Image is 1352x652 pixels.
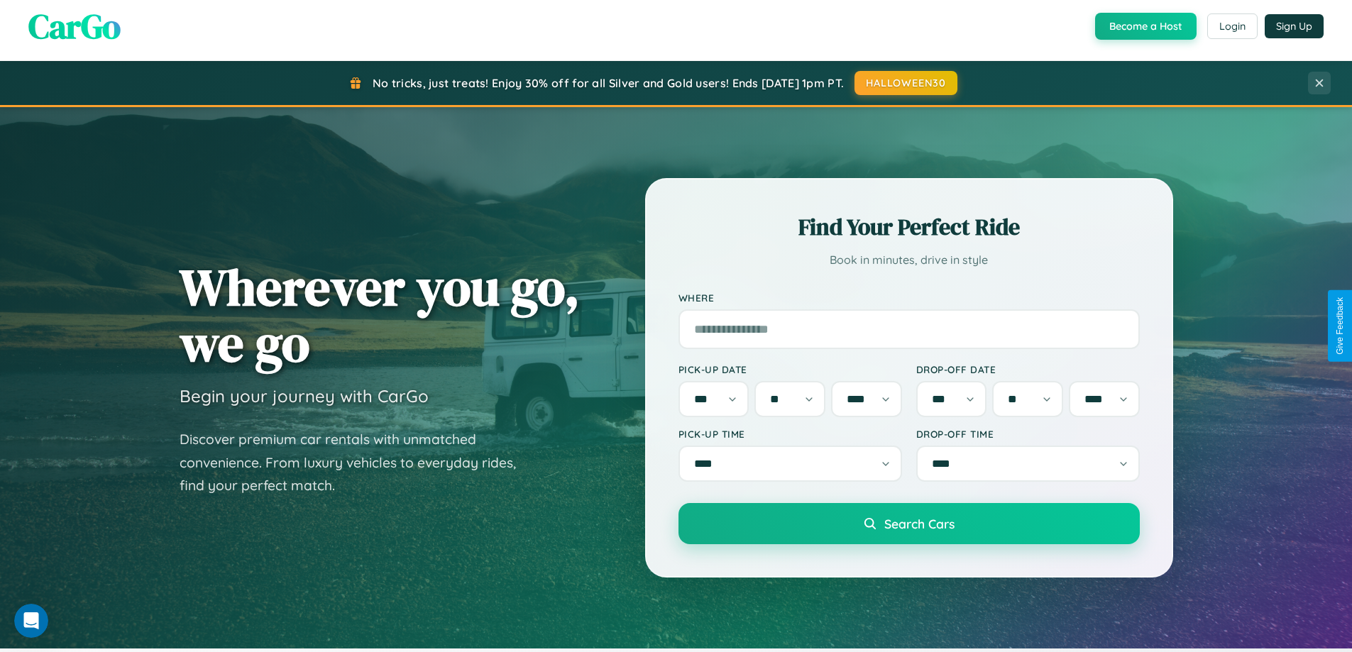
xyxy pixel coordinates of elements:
label: Pick-up Time [678,428,902,440]
h1: Wherever you go, we go [180,259,580,371]
label: Drop-off Date [916,363,1140,375]
span: CarGo [28,3,121,50]
h3: Begin your journey with CarGo [180,385,429,407]
button: Become a Host [1095,13,1197,40]
span: Search Cars [884,516,955,531]
label: Drop-off Time [916,428,1140,440]
button: HALLOWEEN30 [854,71,957,95]
p: Book in minutes, drive in style [678,250,1140,270]
button: Sign Up [1265,14,1324,38]
label: Pick-up Date [678,363,902,375]
h2: Find Your Perfect Ride [678,211,1140,243]
button: Search Cars [678,503,1140,544]
span: No tricks, just treats! Enjoy 30% off for all Silver and Gold users! Ends [DATE] 1pm PT. [373,76,844,90]
button: Login [1207,13,1258,39]
iframe: Intercom live chat [14,604,48,638]
div: Give Feedback [1335,297,1345,355]
label: Where [678,292,1140,304]
p: Discover premium car rentals with unmatched convenience. From luxury vehicles to everyday rides, ... [180,428,534,497]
